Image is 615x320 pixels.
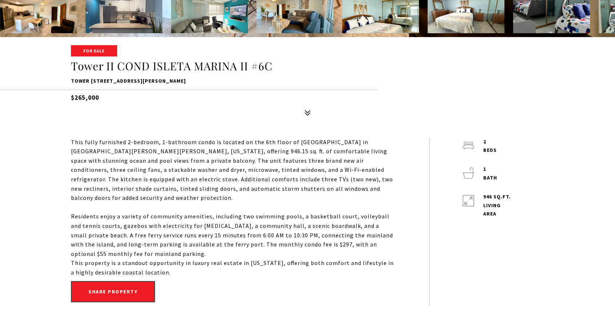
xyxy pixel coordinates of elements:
p: This property is a standout opportunity in luxury real estate in [US_STATE], offering both comfor... [71,258,396,277]
p: 1 bath [483,165,497,182]
p: 2 beds [483,138,496,155]
p: Tower [STREET_ADDRESS][PERSON_NAME] [71,77,544,86]
h5: $265,000 [71,90,544,102]
button: Share property [71,281,155,302]
h1: Tower II COND ISLETA MARINA II #6C [71,59,544,73]
p: This fully furnished 2-bedroom, 1-bathroom condo is located on the 6th floor of [GEOGRAPHIC_DATA]... [71,138,396,259]
p: 946 Sq.Ft. LIVING AREA [483,193,510,218]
